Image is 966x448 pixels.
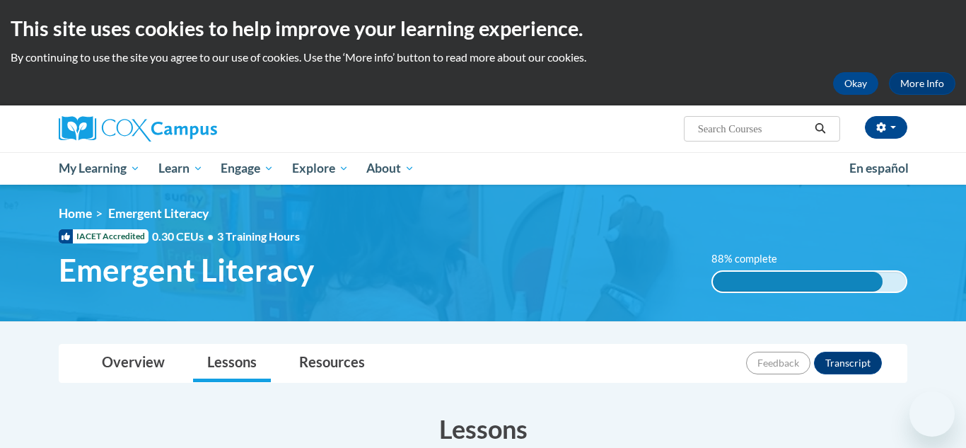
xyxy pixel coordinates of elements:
[713,272,883,292] div: 88% complete
[358,152,424,185] a: About
[158,160,203,177] span: Learn
[149,152,212,185] a: Learn
[59,229,149,243] span: IACET Accredited
[697,120,810,137] input: Search Courses
[711,251,793,267] label: 88% complete
[746,352,810,374] button: Feedback
[207,229,214,243] span: •
[152,229,217,244] span: 0.30 CEUs
[88,345,179,382] a: Overview
[840,154,918,183] a: En español
[366,160,414,177] span: About
[285,345,379,382] a: Resources
[59,116,217,142] img: Cox Campus
[889,72,955,95] a: More Info
[193,345,271,382] a: Lessons
[833,72,878,95] button: Okay
[59,206,92,221] a: Home
[37,152,929,185] div: Main menu
[292,160,349,177] span: Explore
[810,120,831,137] button: Search
[849,161,909,176] span: En español
[59,116,327,142] a: Cox Campus
[11,14,955,42] h2: This site uses cookies to help improve your learning experience.
[108,206,209,221] span: Emergent Literacy
[59,160,140,177] span: My Learning
[283,152,358,185] a: Explore
[59,411,907,447] h3: Lessons
[50,152,149,185] a: My Learning
[59,251,314,289] span: Emergent Literacy
[11,50,955,65] p: By continuing to use the site you agree to our use of cookies. Use the ‘More info’ button to read...
[217,229,300,243] span: 3 Training Hours
[221,160,274,177] span: Engage
[909,391,955,437] iframe: Button to launch messaging window
[865,116,907,139] button: Account Settings
[814,352,882,374] button: Transcript
[211,152,283,185] a: Engage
